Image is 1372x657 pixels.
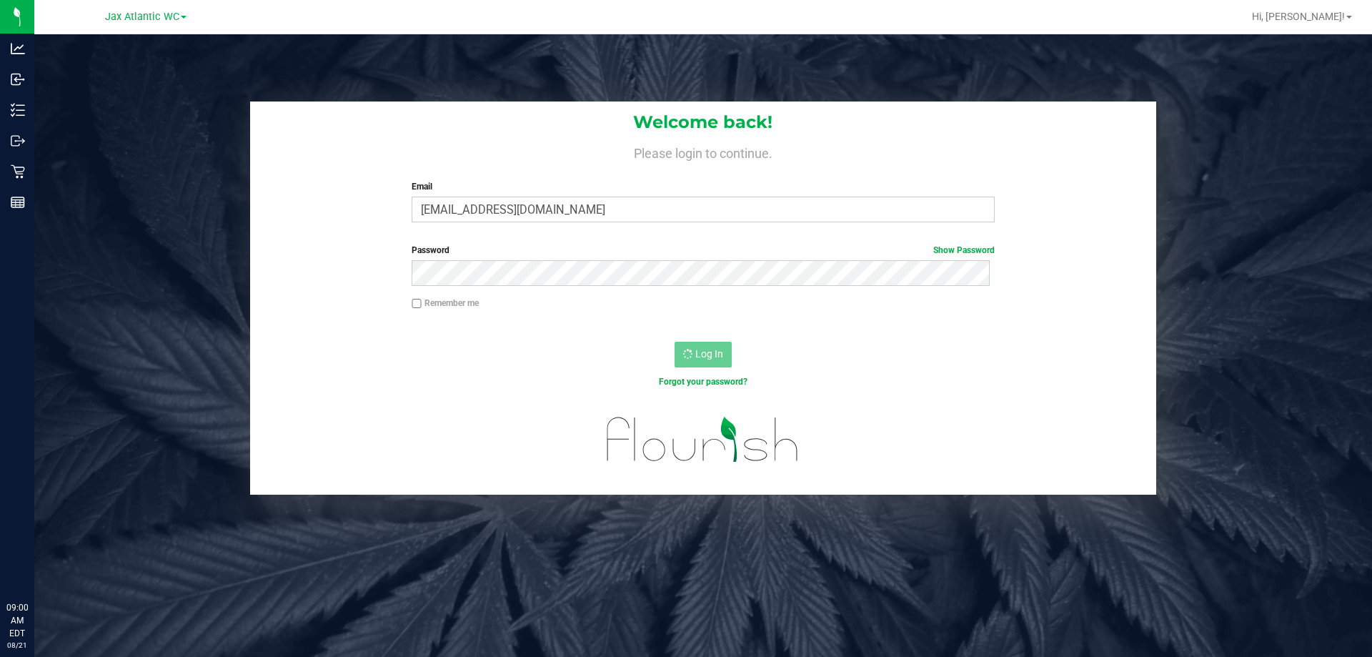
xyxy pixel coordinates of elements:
[590,403,816,476] img: flourish_logo.svg
[659,377,747,387] a: Forgot your password?
[412,297,479,310] label: Remember me
[11,72,25,87] inline-svg: Inbound
[695,348,723,360] span: Log In
[1252,11,1345,22] span: Hi, [PERSON_NAME]!
[250,143,1156,160] h4: Please login to continue.
[933,245,995,255] a: Show Password
[105,11,179,23] span: Jax Atlantic WC
[11,41,25,56] inline-svg: Analytics
[11,134,25,148] inline-svg: Outbound
[11,103,25,117] inline-svg: Inventory
[412,299,422,309] input: Remember me
[412,245,449,255] span: Password
[412,180,994,193] label: Email
[11,164,25,179] inline-svg: Retail
[6,640,28,651] p: 08/21
[11,195,25,209] inline-svg: Reports
[6,601,28,640] p: 09:00 AM EDT
[250,113,1156,132] h1: Welcome back!
[675,342,732,367] button: Log In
